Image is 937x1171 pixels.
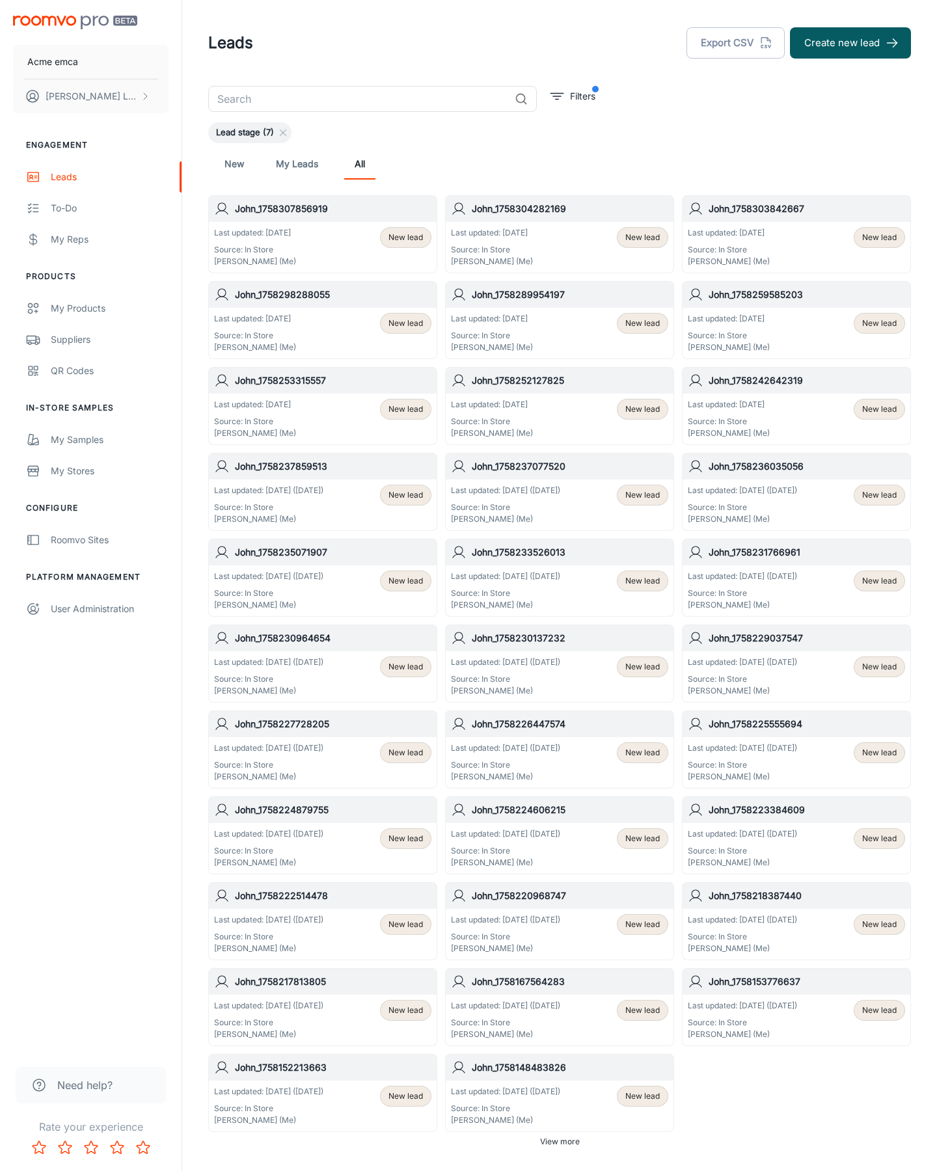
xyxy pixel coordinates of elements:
span: New lead [862,317,897,329]
div: QR Codes [51,364,169,378]
p: Last updated: [DATE] ([DATE]) [688,914,797,926]
a: John_1758230137232Last updated: [DATE] ([DATE])Source: In Store[PERSON_NAME] (Me)New lead [445,625,674,703]
span: New lead [388,833,423,844]
p: [PERSON_NAME] (Me) [688,342,770,353]
p: Source: In Store [451,502,560,513]
p: Last updated: [DATE] ([DATE]) [688,742,797,754]
p: Last updated: [DATE] ([DATE]) [451,656,560,668]
span: New lead [388,1004,423,1016]
p: [PERSON_NAME] (Me) [214,857,323,868]
p: [PERSON_NAME] (Me) [214,685,323,697]
h6: John_1758230964654 [235,631,431,645]
a: John_1758220968747Last updated: [DATE] ([DATE])Source: In Store[PERSON_NAME] (Me)New lead [445,882,674,960]
p: Source: In Store [688,845,797,857]
p: Source: In Store [214,673,323,685]
a: John_1758242642319Last updated: [DATE]Source: In Store[PERSON_NAME] (Me)New lead [682,367,911,445]
h6: John_1758242642319 [709,373,905,388]
p: Last updated: [DATE] ([DATE]) [451,742,560,754]
h6: John_1758307856919 [235,202,431,216]
button: Export CSV [686,27,785,59]
span: New lead [625,317,660,329]
div: To-do [51,201,169,215]
p: Rate your experience [10,1119,171,1135]
h6: John_1758223384609 [709,803,905,817]
span: New lead [862,919,897,930]
h6: John_1758224879755 [235,803,431,817]
a: John_1758253315557Last updated: [DATE]Source: In Store[PERSON_NAME] (Me)New lead [208,367,437,445]
a: John_1758252127825Last updated: [DATE]Source: In Store[PERSON_NAME] (Me)New lead [445,367,674,445]
a: New [219,148,250,180]
span: New lead [862,403,897,415]
span: Lead stage (7) [208,126,282,139]
span: New lead [862,489,897,501]
p: [PERSON_NAME] (Me) [214,342,296,353]
h6: John_1758259585203 [709,288,905,302]
p: [PERSON_NAME] (Me) [451,256,533,267]
p: Source: In Store [688,1017,797,1029]
span: New lead [388,747,423,759]
span: New lead [625,919,660,930]
p: [PERSON_NAME] (Me) [214,427,296,439]
a: John_1758303842667Last updated: [DATE]Source: In Store[PERSON_NAME] (Me)New lead [682,195,911,273]
p: Filters [570,89,595,103]
a: John_1758289954197Last updated: [DATE]Source: In Store[PERSON_NAME] (Me)New lead [445,281,674,359]
p: Source: In Store [451,673,560,685]
h6: John_1758152213663 [235,1060,431,1075]
p: Last updated: [DATE] [451,227,533,239]
p: Last updated: [DATE] [451,313,533,325]
h6: John_1758303842667 [709,202,905,216]
p: Source: In Store [688,330,770,342]
span: New lead [625,661,660,673]
div: Suppliers [51,332,169,347]
p: [PERSON_NAME] (Me) [688,256,770,267]
h6: John_1758289954197 [472,288,668,302]
p: [PERSON_NAME] (Me) [688,427,770,439]
p: [PERSON_NAME] (Me) [688,857,797,868]
p: Source: In Store [214,1017,323,1029]
a: John_1758298288055Last updated: [DATE]Source: In Store[PERSON_NAME] (Me)New lead [208,281,437,359]
p: [PERSON_NAME] (Me) [214,771,323,783]
a: John_1758226447574Last updated: [DATE] ([DATE])Source: In Store[PERSON_NAME] (Me)New lead [445,710,674,788]
div: My Samples [51,433,169,447]
a: John_1758225555694Last updated: [DATE] ([DATE])Source: In Store[PERSON_NAME] (Me)New lead [682,710,911,788]
p: [PERSON_NAME] (Me) [688,599,797,611]
p: Last updated: [DATE] ([DATE]) [688,571,797,582]
p: Last updated: [DATE] ([DATE]) [688,828,797,840]
p: [PERSON_NAME] (Me) [214,599,323,611]
p: [PERSON_NAME] (Me) [451,513,560,525]
p: Source: In Store [451,845,560,857]
p: Source: In Store [451,416,533,427]
button: [PERSON_NAME] Leaptools [13,79,169,113]
h6: John_1758237859513 [235,459,431,474]
span: New lead [625,747,660,759]
p: [PERSON_NAME] (Me) [214,256,296,267]
h6: John_1758235071907 [235,545,431,559]
a: John_1758224606215Last updated: [DATE] ([DATE])Source: In Store[PERSON_NAME] (Me)New lead [445,796,674,874]
a: All [344,148,375,180]
span: New lead [862,747,897,759]
div: Roomvo Sites [51,533,169,547]
h6: John_1758224606215 [472,803,668,817]
span: New lead [625,403,660,415]
span: New lead [388,575,423,587]
p: Last updated: [DATE] ([DATE]) [688,656,797,668]
a: John_1758153776637Last updated: [DATE] ([DATE])Source: In Store[PERSON_NAME] (Me)New lead [682,968,911,1046]
p: [PERSON_NAME] (Me) [688,513,797,525]
a: John_1758222514478Last updated: [DATE] ([DATE])Source: In Store[PERSON_NAME] (Me)New lead [208,882,437,960]
button: Rate 1 star [26,1135,52,1161]
span: New lead [625,232,660,243]
h6: John_1758233526013 [472,545,668,559]
p: Source: In Store [451,1017,560,1029]
button: Rate 3 star [78,1135,104,1161]
button: Rate 4 star [104,1135,130,1161]
p: Last updated: [DATE] ([DATE]) [688,485,797,496]
h6: John_1758230137232 [472,631,668,645]
p: Last updated: [DATE] ([DATE]) [688,1000,797,1012]
p: Last updated: [DATE] ([DATE]) [451,485,560,496]
p: Source: In Store [214,1103,323,1114]
p: Source: In Store [688,673,797,685]
div: My Stores [51,464,169,478]
h6: John_1758167564283 [472,975,668,989]
p: Last updated: [DATE] ([DATE]) [214,656,323,668]
span: New lead [625,489,660,501]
